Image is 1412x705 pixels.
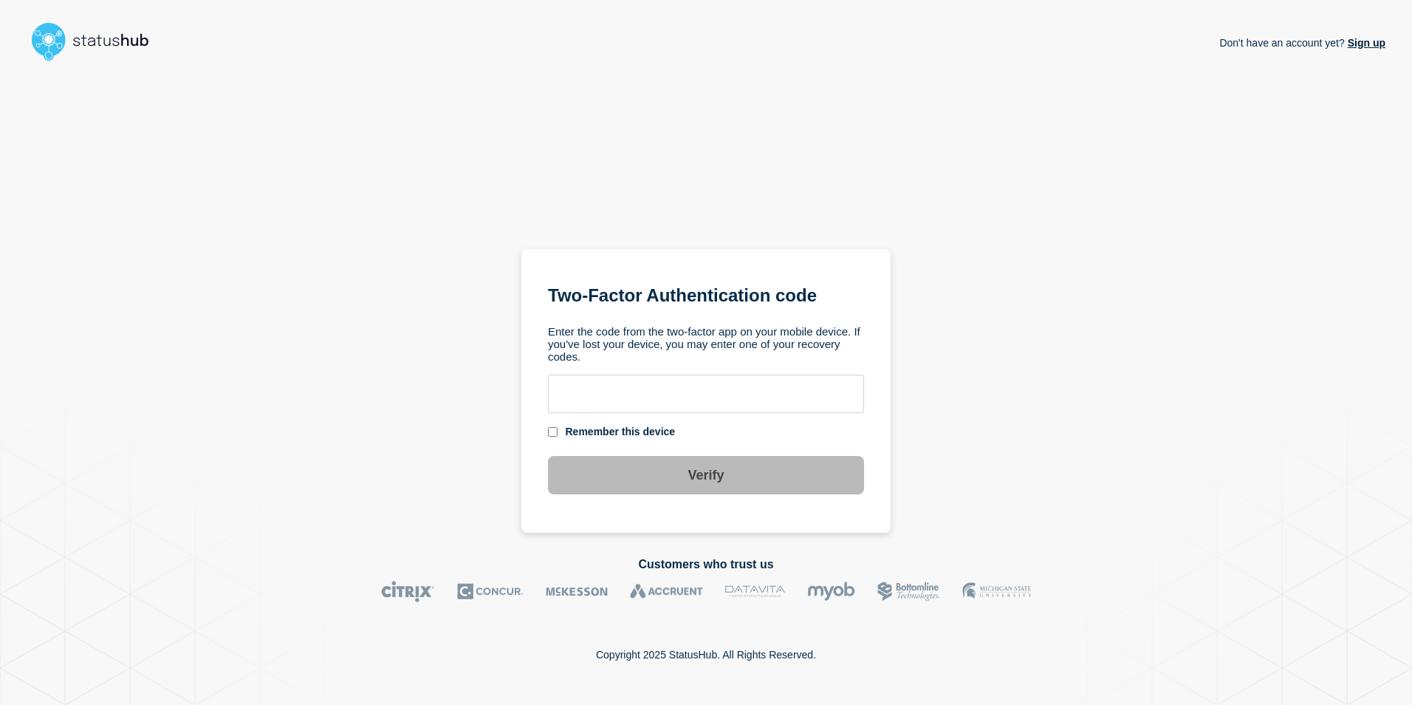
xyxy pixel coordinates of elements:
[877,581,940,602] img: Bottomline logo
[1345,37,1385,49] a: Sign up
[381,581,435,602] img: Citrix logo
[1219,25,1385,61] p: Don't have an account yet?
[630,581,703,602] img: Accruent logo
[548,325,864,363] p: Enter the code from the two-factor app on your mobile device. If you've lost your device, you may...
[962,581,1031,602] img: MSU logo
[27,18,167,65] img: StatusHub logo
[27,558,1385,571] h2: Customers who trust us
[457,581,524,602] img: Concur logo
[596,649,816,661] p: Copyright 2025 StatusHub. All Rights Reserved.
[807,581,855,602] img: myob logo
[548,456,864,494] button: Verify
[546,581,608,602] img: McKesson logo
[566,425,676,439] div: Remember this device
[725,581,785,602] img: DataVita logo
[548,280,864,307] h1: Two-Factor Authentication code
